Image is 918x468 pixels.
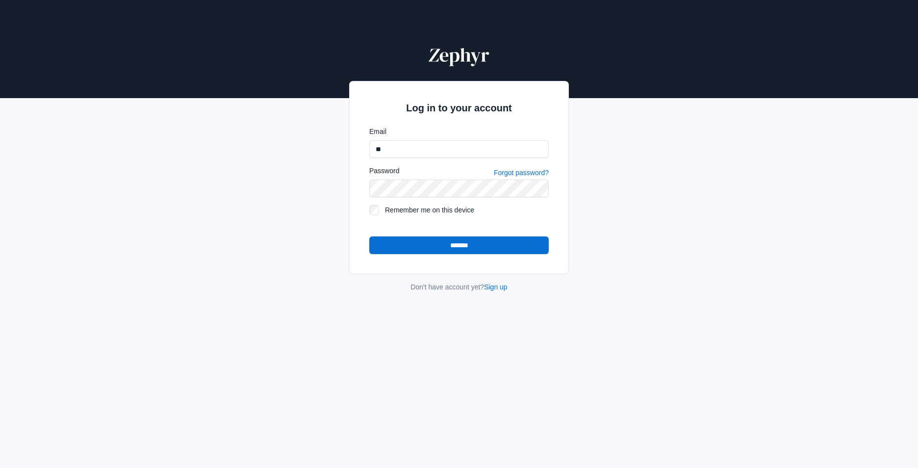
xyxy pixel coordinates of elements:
[349,282,569,292] div: Don't have account yet?
[369,166,399,176] label: Password
[494,169,549,177] a: Forgot password?
[385,205,549,215] label: Remember me on this device
[369,101,549,115] h2: Log in to your account
[369,127,549,136] label: Email
[427,43,491,67] img: Zephyr Logo
[484,283,507,291] a: Sign up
